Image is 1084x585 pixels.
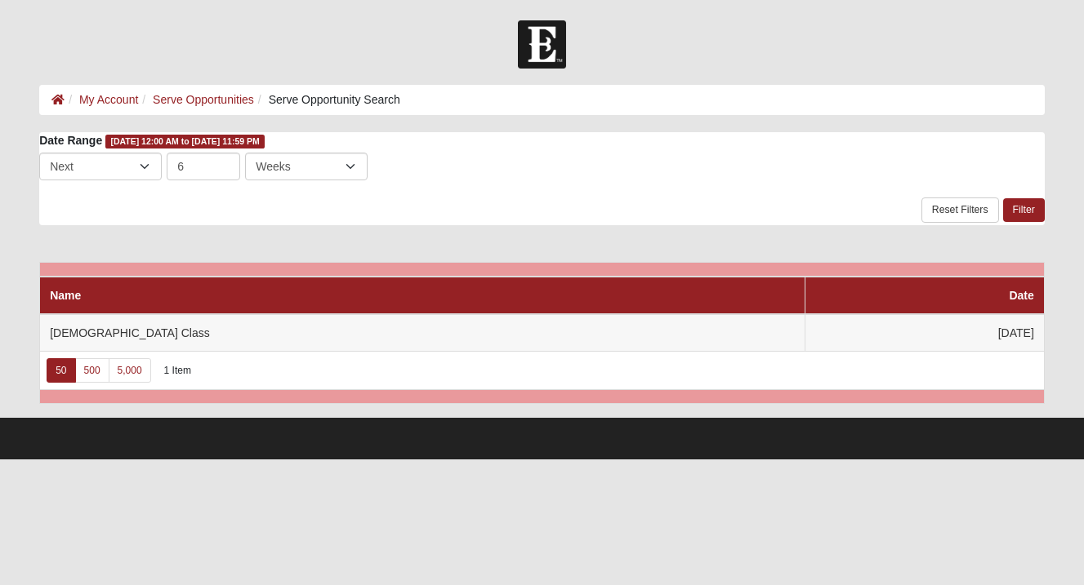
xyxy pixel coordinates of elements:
div: 1 Item [164,364,191,378]
div: [DATE] 12:00 AM to [DATE] 11:59 PM [105,135,265,148]
a: 5,000 [109,358,151,383]
a: Name [50,289,81,302]
td: [DEMOGRAPHIC_DATA] Class [40,314,805,352]
label: Date Range [39,132,102,148]
a: Filter [1003,198,1045,222]
a: My Account [79,93,138,106]
a: Reset Filters [921,197,999,223]
a: Serve Opportunities [153,93,254,106]
img: Church of Eleven22 Logo [518,20,566,69]
a: Date [1009,289,1033,302]
li: Serve Opportunity Search [254,91,400,109]
a: 500 [75,358,109,383]
a: 50 [47,358,75,383]
td: [DATE] [805,314,1044,352]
